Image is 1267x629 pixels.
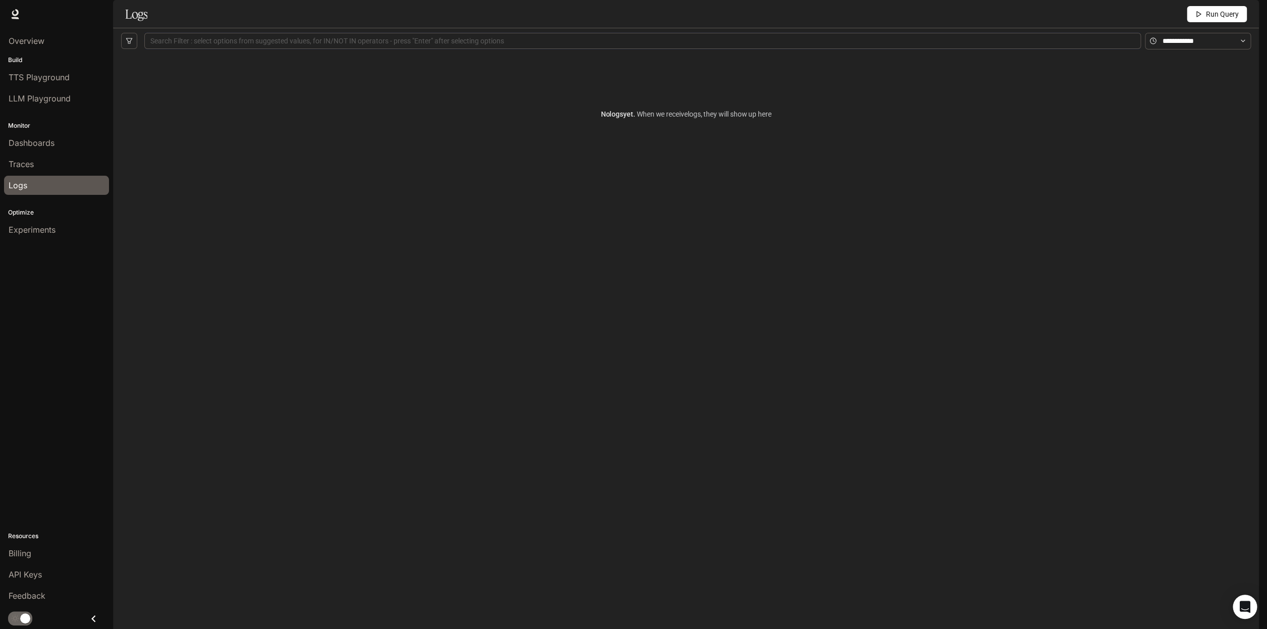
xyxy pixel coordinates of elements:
[1187,6,1247,22] button: Run Query
[125,4,147,24] h1: Logs
[1206,9,1239,20] span: Run Query
[121,33,137,49] button: filter
[126,37,133,44] span: filter
[1233,595,1257,619] div: Open Intercom Messenger
[635,110,772,118] span: When we receive logs , they will show up here
[600,109,771,120] article: No logs yet.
